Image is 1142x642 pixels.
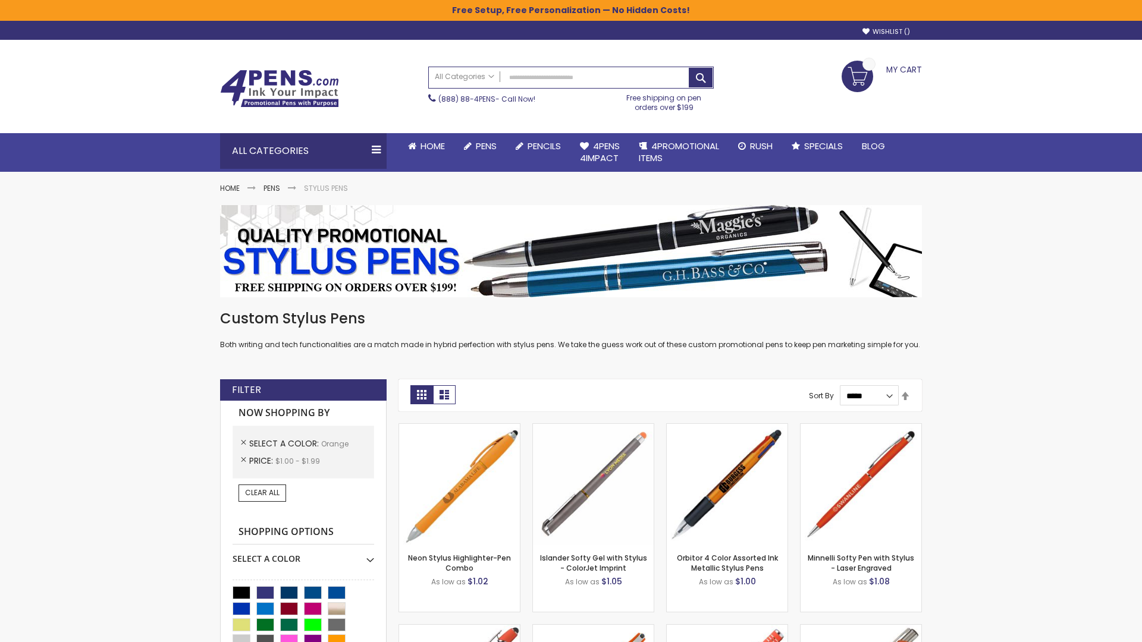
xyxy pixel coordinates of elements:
[801,423,921,433] a: Minnelli Softy Pen with Stylus - Laser Engraved-Orange
[862,140,885,152] span: Blog
[862,27,910,36] a: Wishlist
[869,575,890,587] span: $1.08
[220,205,922,297] img: Stylus Pens
[245,487,280,498] span: Clear All
[729,133,782,159] a: Rush
[735,575,756,587] span: $1.00
[399,133,454,159] a: Home
[629,133,729,172] a: 4PROMOTIONALITEMS
[667,624,788,634] a: Marin Softy Pen with Stylus - Laser Engraved-Orange
[239,484,286,501] a: Clear All
[454,133,506,159] a: Pens
[833,577,867,587] span: As low as
[249,438,321,449] span: Select A Color
[275,456,320,466] span: $1.00 - $1.99
[429,67,500,87] a: All Categories
[233,401,374,426] strong: Now Shopping by
[476,140,497,152] span: Pens
[399,424,520,545] img: Neon Stylus Highlighter-Pen Combo-Orange
[533,423,654,433] a: Islander Softy Gel with Stylus - ColorJet Imprint-Orange
[421,140,445,152] span: Home
[249,455,275,467] span: Price
[782,133,852,159] a: Specials
[540,553,647,572] a: Islander Softy Gel with Stylus - ColorJet Imprint
[220,309,922,350] div: Both writing and tech functionalities are a match made in hybrid perfection with stylus pens. We ...
[410,385,433,404] strong: Grid
[435,72,494,81] span: All Categories
[220,133,387,169] div: All Categories
[614,89,714,112] div: Free shipping on pen orders over $199
[667,423,788,433] a: Orbitor 4 Color Assorted Ink Metallic Stylus Pens-Orange
[533,624,654,634] a: Avendale Velvet Touch Stylus Gel Pen-Orange
[808,553,914,572] a: Minnelli Softy Pen with Stylus - Laser Engraved
[565,577,600,587] span: As low as
[220,70,339,108] img: 4Pens Custom Pens and Promotional Products
[809,391,834,401] label: Sort By
[220,309,922,328] h1: Custom Stylus Pens
[321,439,349,449] span: Orange
[639,140,719,164] span: 4PROMOTIONAL ITEMS
[431,577,466,587] span: As low as
[233,545,374,565] div: Select A Color
[232,383,261,396] strong: Filter
[601,575,622,587] span: $1.05
[438,94,495,104] a: (888) 88-4PENS
[852,133,895,159] a: Blog
[506,133,570,159] a: Pencils
[570,133,629,172] a: 4Pens4impact
[804,140,843,152] span: Specials
[304,183,348,193] strong: Stylus Pens
[399,624,520,634] a: 4P-MS8B-Orange
[408,553,511,572] a: Neon Stylus Highlighter-Pen Combo
[528,140,561,152] span: Pencils
[468,575,488,587] span: $1.02
[233,520,374,545] strong: Shopping Options
[801,424,921,545] img: Minnelli Softy Pen with Stylus - Laser Engraved-Orange
[533,424,654,545] img: Islander Softy Gel with Stylus - ColorJet Imprint-Orange
[667,424,788,545] img: Orbitor 4 Color Assorted Ink Metallic Stylus Pens-Orange
[677,553,778,572] a: Orbitor 4 Color Assorted Ink Metallic Stylus Pens
[263,183,280,193] a: Pens
[220,183,240,193] a: Home
[580,140,620,164] span: 4Pens 4impact
[399,423,520,433] a: Neon Stylus Highlighter-Pen Combo-Orange
[750,140,773,152] span: Rush
[438,94,535,104] span: - Call Now!
[801,624,921,634] a: Tres-Chic Softy Brights with Stylus Pen - Laser-Orange
[699,577,733,587] span: As low as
